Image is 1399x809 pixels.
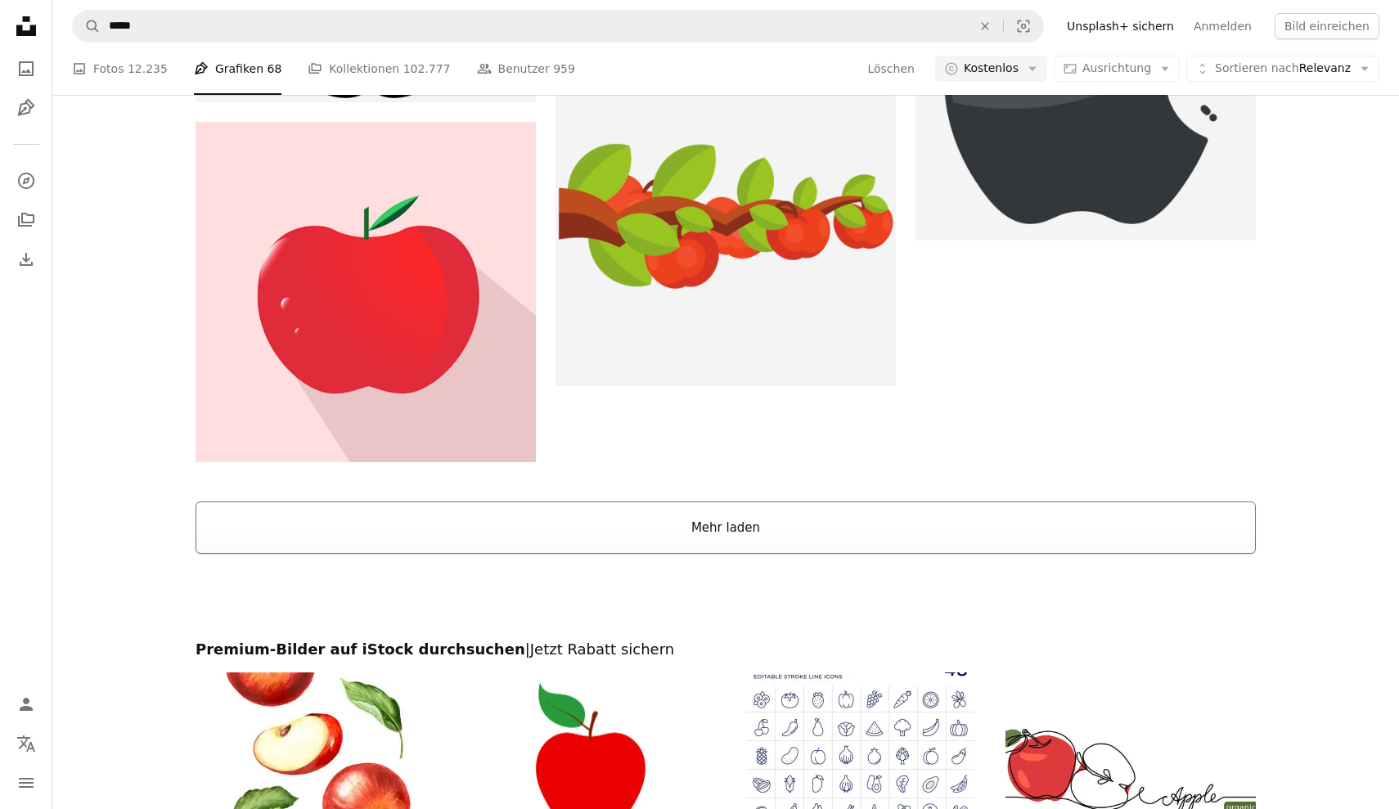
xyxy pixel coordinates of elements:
[1082,61,1151,74] span: Ausrichtung
[10,243,43,276] a: Bisherige Downloads
[1186,56,1379,82] button: Sortieren nachRelevanz
[196,640,1256,659] h2: Premium-Bilder auf iStock durchsuchen
[10,52,43,85] a: Fotos
[1275,13,1379,39] button: Bild einreichen
[1184,13,1262,39] a: Anmelden
[556,46,896,386] img: Rote Äpfel hängen mit grünen Blättern an einem Ast.
[196,122,536,462] img: Ein roter Apfel mit einem grünen Stiel auf Rosa.
[553,60,575,78] span: 959
[10,688,43,721] a: Anmelden / Registrieren
[1054,56,1180,82] button: Ausrichtung
[10,766,43,799] button: Menü
[10,92,43,124] a: Grafiken
[72,43,168,95] a: Fotos 12.235
[866,56,915,82] button: Löschen
[72,10,1044,43] form: Finden Sie Bildmaterial auf der ganzen Webseite
[1215,61,1299,74] span: Sortieren nach
[403,60,451,78] span: 102.777
[196,285,536,299] a: Ein roter Apfel mit einem grünen Stiel auf Rosa.
[308,43,450,95] a: Kollektionen 102.777
[10,10,43,46] a: Startseite — Unsplash
[1057,13,1184,39] a: Unsplash+ sichern
[525,640,674,658] span: | Jetzt Rabatt sichern
[1004,11,1043,42] button: Visuelle Suche
[967,11,1003,42] button: Löschen
[10,164,43,197] a: Entdecken
[10,727,43,760] button: Sprache
[477,43,575,95] a: Benutzer 959
[964,61,1019,77] span: Kostenlos
[556,208,896,222] a: Rote Äpfel hängen mit grünen Blättern an einem Ast.
[935,56,1047,82] button: Kostenlos
[10,204,43,236] a: Kollektionen
[128,60,168,78] span: 12.235
[1215,61,1351,77] span: Relevanz
[196,501,1256,554] button: Mehr laden
[73,11,101,42] button: Unsplash suchen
